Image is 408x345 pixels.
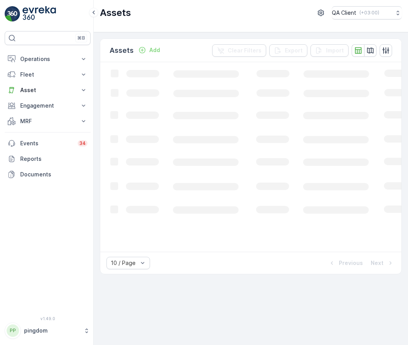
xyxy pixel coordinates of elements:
[5,67,91,82] button: Fleet
[110,45,134,56] p: Assets
[5,151,91,167] a: Reports
[5,167,91,182] a: Documents
[370,258,395,268] button: Next
[77,35,85,41] p: ⌘B
[310,44,349,57] button: Import
[5,136,91,151] a: Events34
[339,259,363,267] p: Previous
[5,51,91,67] button: Operations
[5,98,91,113] button: Engagement
[20,117,75,125] p: MRF
[371,259,384,267] p: Next
[20,55,75,63] p: Operations
[285,47,303,54] p: Export
[20,86,75,94] p: Asset
[5,316,91,321] span: v 1.49.0
[23,6,56,22] img: logo_light-DOdMpM7g.png
[326,47,344,54] p: Import
[212,44,266,57] button: Clear Filters
[20,102,75,110] p: Engagement
[5,113,91,129] button: MRF
[5,322,91,339] button: PPpingdom
[332,9,356,17] p: QA Client
[332,6,402,19] button: QA Client(+03:00)
[100,7,131,19] p: Assets
[24,327,80,335] p: pingdom
[79,140,86,146] p: 34
[7,324,19,337] div: PP
[135,45,163,55] button: Add
[327,258,364,268] button: Previous
[20,71,75,78] p: Fleet
[20,155,87,163] p: Reports
[269,44,307,57] button: Export
[5,82,91,98] button: Asset
[20,139,73,147] p: Events
[20,171,87,178] p: Documents
[5,6,20,22] img: logo
[228,47,262,54] p: Clear Filters
[149,46,160,54] p: Add
[359,10,379,16] p: ( +03:00 )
